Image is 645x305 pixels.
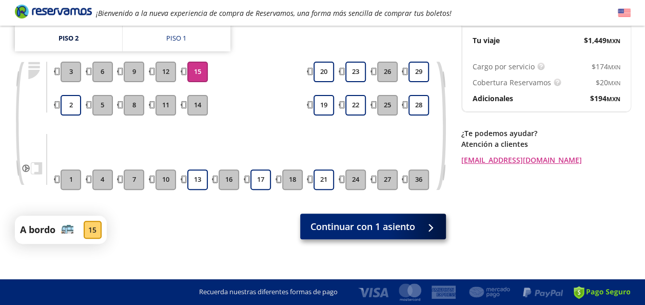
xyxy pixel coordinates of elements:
[408,169,429,190] button: 36
[166,33,186,44] div: Piso 1
[84,221,102,239] div: 15
[608,79,620,87] small: MXN
[310,220,415,234] span: Continuar con 1 asiento
[15,26,122,51] a: Piso 2
[124,169,144,190] button: 7
[618,7,631,20] button: English
[608,63,620,71] small: MXN
[590,93,620,104] span: $ 194
[187,169,208,190] button: 13
[408,95,429,116] button: 28
[61,169,81,190] button: 1
[345,95,366,116] button: 22
[314,169,334,190] button: 21
[473,77,551,88] p: Cobertura Reservamos
[61,62,81,82] button: 3
[155,62,176,82] button: 12
[123,26,230,51] a: Piso 1
[124,62,144,82] button: 9
[92,169,113,190] button: 4
[408,62,429,82] button: 29
[20,223,55,237] p: A bordo
[155,95,176,116] button: 11
[314,95,334,116] button: 19
[314,62,334,82] button: 20
[187,62,208,82] button: 15
[473,61,535,72] p: Cargo por servicio
[377,95,398,116] button: 25
[199,287,338,297] p: Recuerda nuestras diferentes formas de pago
[461,155,631,165] a: [EMAIL_ADDRESS][DOMAIN_NAME]
[219,169,239,190] button: 16
[300,214,446,239] button: Continuar con 1 asiento
[461,139,631,149] p: Atención a clientes
[345,62,366,82] button: 23
[596,77,620,88] span: $ 20
[345,169,366,190] button: 24
[124,95,144,116] button: 8
[592,61,620,72] span: $ 174
[473,35,500,46] p: Tu viaje
[250,169,271,190] button: 17
[155,169,176,190] button: 10
[92,95,113,116] button: 5
[584,35,620,46] span: $ 1,449
[15,4,92,22] a: Brand Logo
[187,95,208,116] button: 14
[61,95,81,116] button: 2
[282,169,303,190] button: 18
[15,4,92,19] i: Brand Logo
[461,128,631,139] p: ¿Te podemos ayudar?
[473,93,513,104] p: Adicionales
[377,62,398,82] button: 26
[377,169,398,190] button: 27
[607,37,620,45] small: MXN
[96,8,452,18] em: ¡Bienvenido a la nueva experiencia de compra de Reservamos, una forma más sencilla de comprar tus...
[92,62,113,82] button: 6
[607,95,620,103] small: MXN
